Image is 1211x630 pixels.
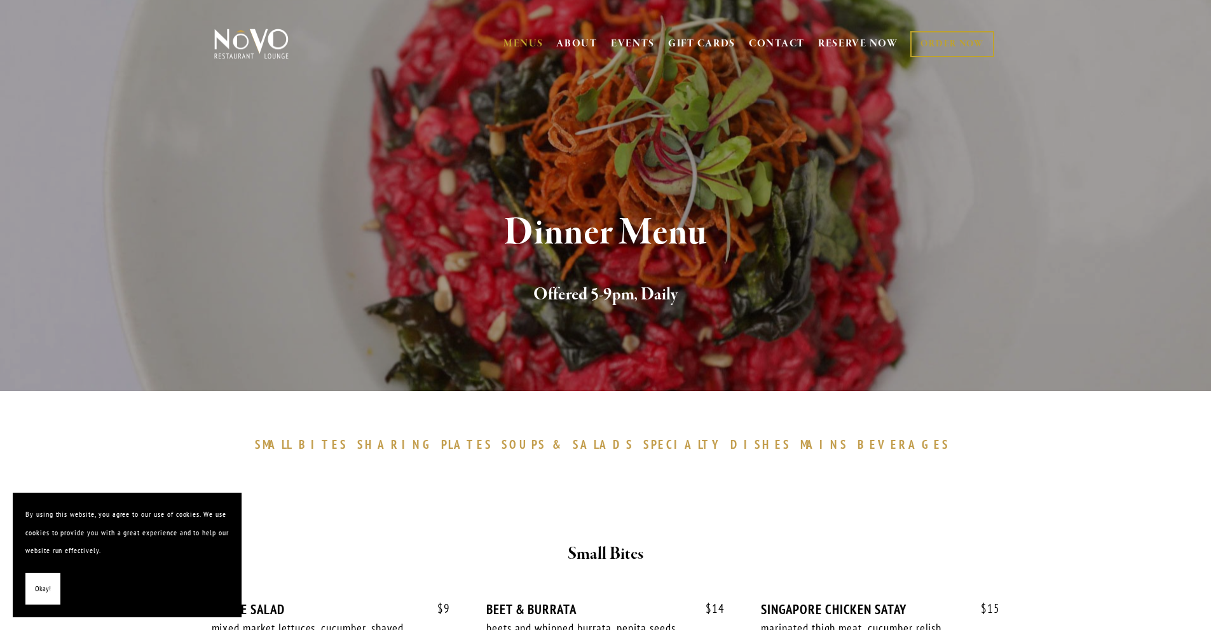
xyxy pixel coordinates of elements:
[502,437,546,452] span: SOUPS
[556,38,598,50] a: ABOUT
[35,580,51,598] span: Okay!
[761,601,999,617] div: SINGAPORE CHICKEN SATAY
[749,32,805,56] a: CONTACT
[800,437,848,452] span: MAINS
[357,437,435,452] span: SHARING
[573,437,634,452] span: SALADS
[212,28,291,60] img: Novo Restaurant &amp; Lounge
[800,437,854,452] a: MAINS
[643,437,725,452] span: SPECIALTY
[730,437,791,452] span: DISHES
[255,437,293,452] span: SMALL
[486,601,725,617] div: BEET & BURRATA
[568,543,643,565] strong: Small Bites
[981,601,987,616] span: $
[858,437,950,452] span: BEVERAGES
[212,601,450,617] div: HOUSE SALAD
[235,282,976,308] h2: Offered 5-9pm, Daily
[910,31,994,57] a: ORDER NOW
[441,437,493,452] span: PLATES
[968,601,1000,616] span: 15
[437,601,444,616] span: $
[818,32,898,56] a: RESERVE NOW
[668,32,735,56] a: GIFT CARDS
[643,437,797,452] a: SPECIALTYDISHES
[706,601,712,616] span: $
[425,601,450,616] span: 9
[552,437,566,452] span: &
[235,212,976,254] h1: Dinner Menu
[25,573,60,605] button: Okay!
[299,437,348,452] span: BITES
[255,437,355,452] a: SMALLBITES
[693,601,725,616] span: 14
[503,38,544,50] a: MENUS
[25,505,229,560] p: By using this website, you agree to our use of cookies. We use cookies to provide you with a grea...
[858,437,957,452] a: BEVERAGES
[611,38,655,50] a: EVENTS
[13,493,242,617] section: Cookie banner
[357,437,498,452] a: SHARINGPLATES
[502,437,640,452] a: SOUPS&SALADS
